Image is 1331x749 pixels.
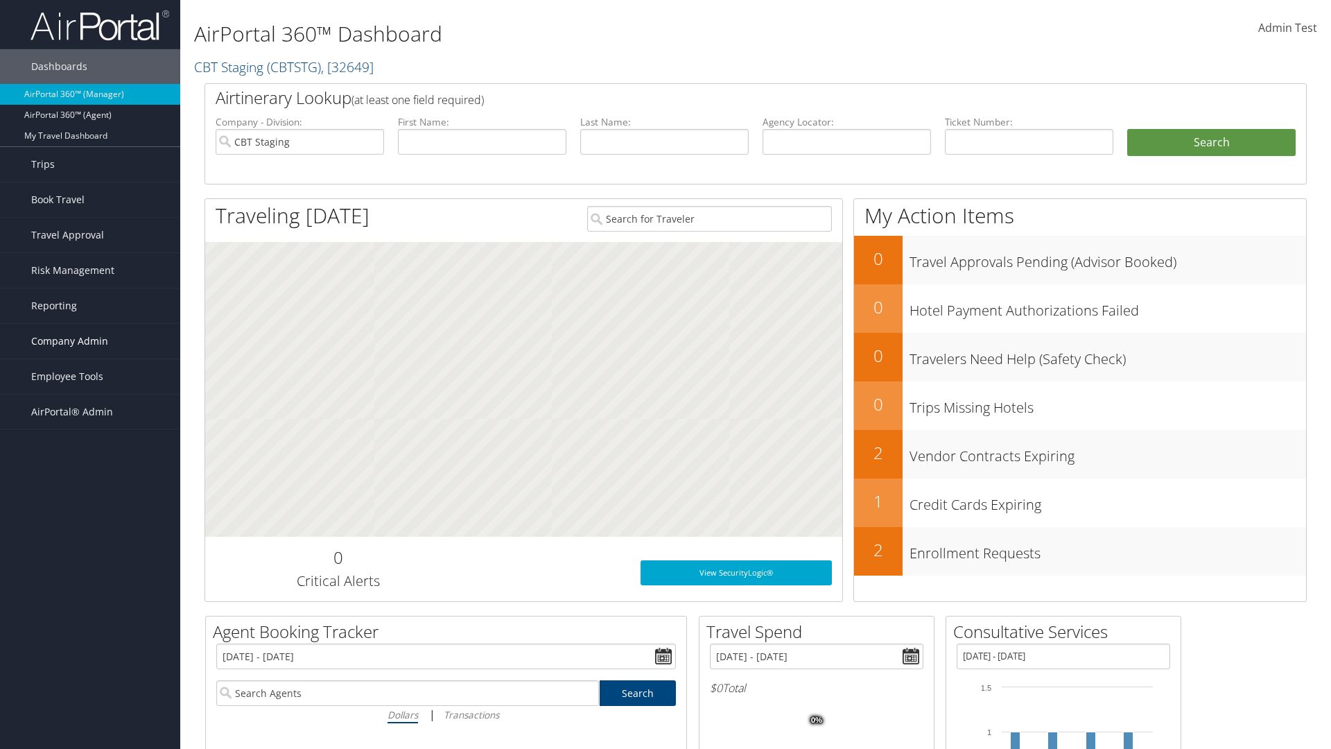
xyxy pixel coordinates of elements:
h2: 0 [216,546,460,569]
label: Ticket Number: [945,115,1113,129]
tspan: 1 [987,728,991,737]
h2: 0 [854,393,903,416]
h2: 1 [854,490,903,513]
button: Search [1127,129,1296,157]
label: Company - Division: [216,115,384,129]
span: (at least one field required) [351,92,484,107]
a: 2Vendor Contracts Expiring [854,430,1306,479]
div: | [216,706,676,723]
h3: Credit Cards Expiring [910,488,1306,515]
span: $0 [710,680,722,696]
h3: Enrollment Requests [910,537,1306,563]
img: airportal-logo.png [31,9,169,42]
a: 1Credit Cards Expiring [854,479,1306,527]
label: First Name: [398,115,566,129]
h2: 0 [854,295,903,319]
h2: 2 [854,538,903,562]
input: Search for Traveler [587,206,832,232]
tspan: 0% [811,716,822,725]
h2: 2 [854,441,903,465]
h3: Hotel Payment Authorizations Failed [910,294,1306,320]
span: AirPortal® Admin [31,395,113,429]
span: Trips [31,147,55,182]
a: CBT Staging [194,58,374,76]
a: 0Hotel Payment Authorizations Failed [854,284,1306,333]
span: Company Admin [31,324,108,359]
h6: Total [710,680,923,696]
h3: Critical Alerts [216,571,460,591]
label: Agency Locator: [763,115,931,129]
h2: Travel Spend [706,620,934,644]
h3: Vendor Contracts Expiring [910,440,1306,466]
span: Employee Tools [31,359,103,394]
a: 0Trips Missing Hotels [854,381,1306,430]
span: Book Travel [31,182,85,217]
span: ( CBTSTG ) [267,58,321,76]
span: Dashboards [31,49,87,84]
a: View SecurityLogic® [641,560,832,585]
span: , [ 32649 ] [321,58,374,76]
a: Admin Test [1258,7,1317,50]
a: 0Travel Approvals Pending (Advisor Booked) [854,236,1306,284]
a: 0Travelers Need Help (Safety Check) [854,333,1306,381]
h2: 0 [854,344,903,368]
h1: AirPortal 360™ Dashboard [194,19,943,49]
a: Search [600,680,677,706]
i: Transactions [444,708,499,721]
tspan: 1.5 [981,684,991,692]
h3: Travelers Need Help (Safety Check) [910,343,1306,369]
h2: 0 [854,247,903,270]
h3: Travel Approvals Pending (Advisor Booked) [910,246,1306,272]
i: Dollars [388,708,418,721]
input: Search Agents [216,680,599,706]
span: Admin Test [1258,20,1317,35]
h3: Trips Missing Hotels [910,391,1306,417]
h2: Airtinerary Lookup [216,86,1204,110]
label: Last Name: [580,115,749,129]
h2: Agent Booking Tracker [213,620,686,644]
span: Reporting [31,289,77,323]
span: Risk Management [31,253,114,288]
span: Travel Approval [31,218,104,252]
h1: Traveling [DATE] [216,201,369,230]
a: 2Enrollment Requests [854,527,1306,576]
h1: My Action Items [854,201,1306,230]
h2: Consultative Services [953,620,1181,644]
